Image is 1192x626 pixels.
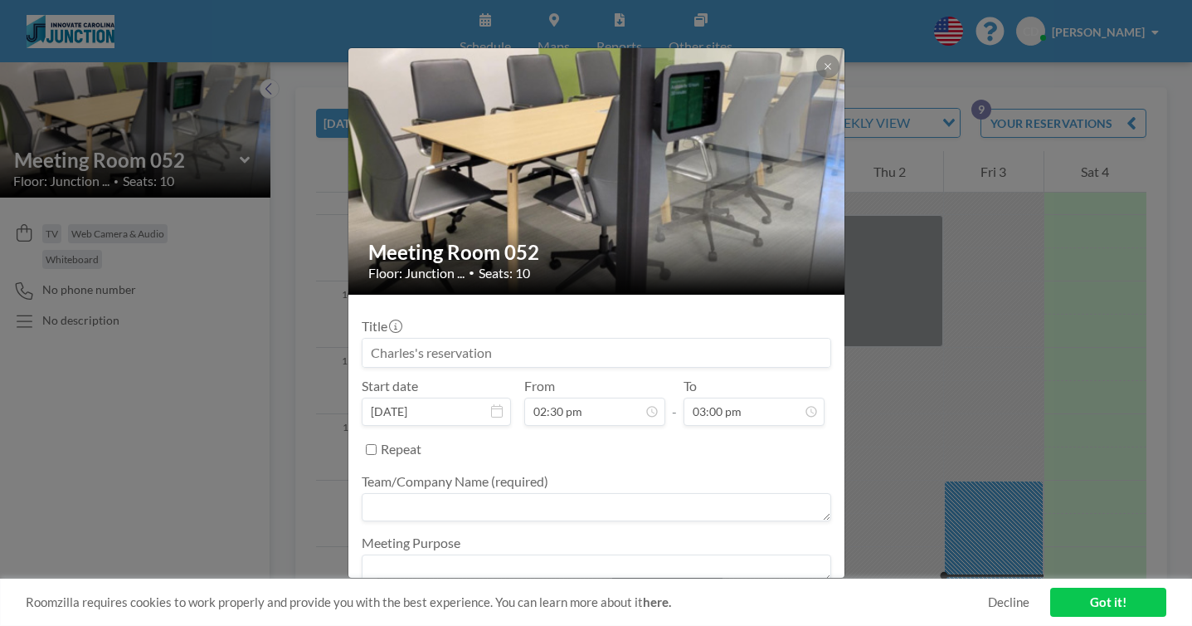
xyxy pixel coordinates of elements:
[479,265,530,281] span: Seats: 10
[684,378,697,394] label: To
[362,339,830,367] input: Charles's reservation
[381,441,421,457] label: Repeat
[469,267,474,279] span: •
[368,265,465,281] span: Floor: Junction ...
[362,535,460,551] label: Meeting Purpose
[1050,588,1166,617] a: Got it!
[362,378,418,394] label: Start date
[672,384,677,420] span: -
[362,473,548,490] label: Team/Company Name (required)
[368,240,826,265] h2: Meeting Room 052
[988,594,1029,610] a: Decline
[26,594,988,610] span: Roomzilla requires cookies to work properly and provide you with the best experience. You can lea...
[362,318,401,335] label: Title
[524,378,555,394] label: From
[348,46,846,296] img: 537.jpg
[643,594,671,609] a: here.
